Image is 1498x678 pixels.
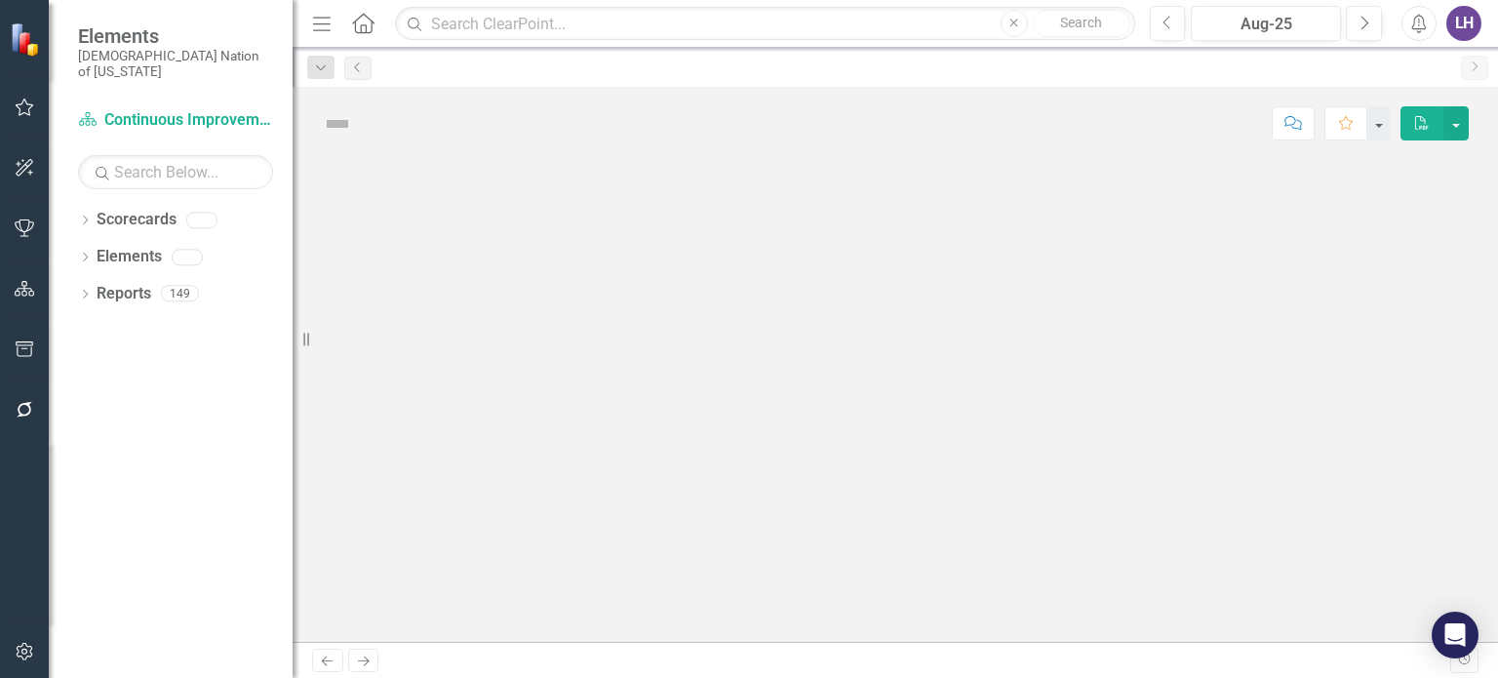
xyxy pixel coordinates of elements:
a: Scorecards [97,209,177,231]
a: Continuous Improvement [78,109,273,132]
input: Search Below... [78,155,273,189]
a: Elements [97,246,162,268]
input: Search ClearPoint... [395,7,1134,41]
div: 149 [161,286,199,302]
span: Elements [78,24,273,48]
span: Search [1060,15,1102,30]
div: Aug-25 [1198,13,1334,36]
button: Aug-25 [1191,6,1341,41]
a: Reports [97,283,151,305]
img: ClearPoint Strategy [10,22,44,57]
button: LH [1446,6,1481,41]
small: [DEMOGRAPHIC_DATA] Nation of [US_STATE] [78,48,273,80]
button: Search [1033,10,1130,37]
div: Open Intercom Messenger [1432,612,1478,658]
img: Not Defined [322,108,353,140]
